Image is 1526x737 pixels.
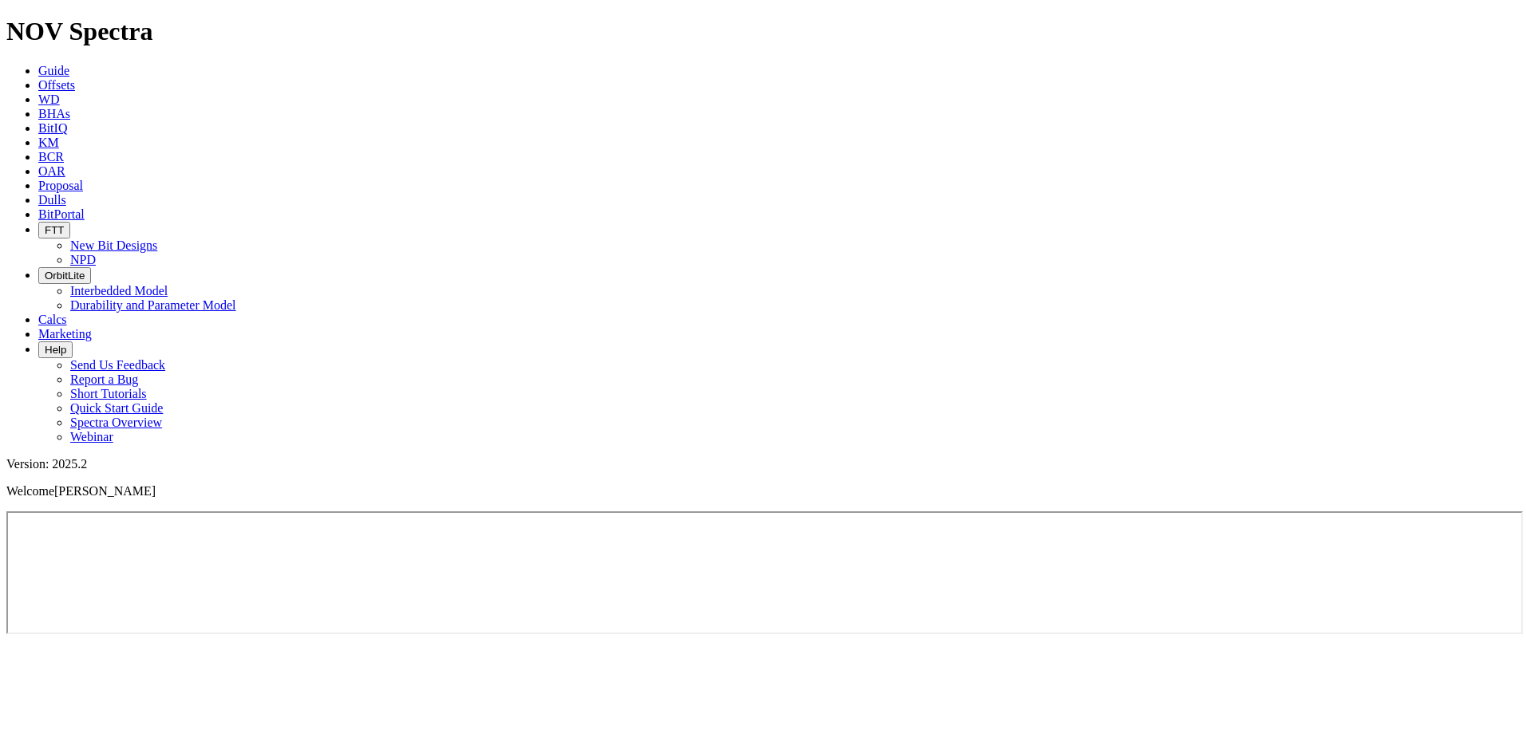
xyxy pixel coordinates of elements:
[38,193,66,207] a: Dulls
[38,121,67,135] a: BitIQ
[6,457,1520,471] div: Version: 2025.2
[70,358,165,372] a: Send Us Feedback
[38,341,73,358] button: Help
[38,78,75,92] a: Offsets
[38,327,92,341] a: Marketing
[38,107,70,120] a: BHAs
[70,238,157,252] a: New Bit Designs
[38,93,60,106] a: WD
[38,313,67,326] a: Calcs
[70,430,113,443] a: Webinar
[38,207,85,221] a: BitPortal
[38,164,65,178] a: OAR
[70,284,168,298] a: Interbedded Model
[70,401,163,415] a: Quick Start Guide
[70,298,236,312] a: Durability and Parameter Model
[45,224,64,236] span: FTT
[38,64,69,77] a: Guide
[70,253,96,266] a: NPD
[45,270,85,282] span: OrbitLite
[70,387,147,400] a: Short Tutorials
[54,484,156,498] span: [PERSON_NAME]
[38,179,83,192] a: Proposal
[45,344,66,356] span: Help
[38,136,59,149] a: KM
[70,416,162,429] a: Spectra Overview
[70,372,138,386] a: Report a Bug
[6,17,1520,46] h1: NOV Spectra
[38,267,91,284] button: OrbitLite
[38,222,70,238] button: FTT
[6,484,1520,499] p: Welcome
[38,150,64,164] a: BCR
